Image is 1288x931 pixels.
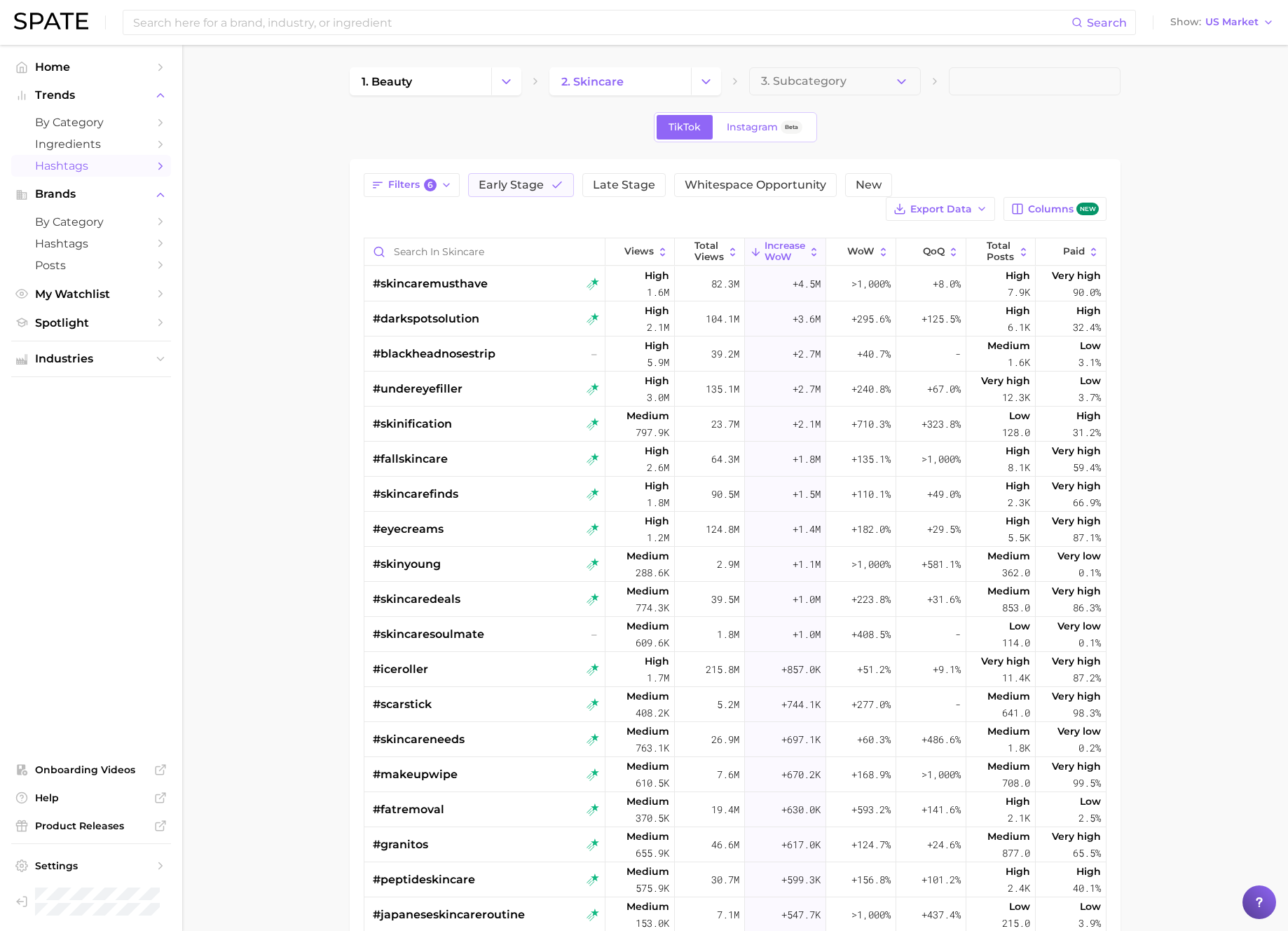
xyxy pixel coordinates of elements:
button: Views [605,238,676,266]
span: Medium [626,618,669,634]
span: +124.7% [851,836,891,853]
span: Medium [626,863,669,880]
span: +182.0% [851,521,891,538]
span: Medium [987,583,1030,599]
span: +223.8% [851,591,891,608]
span: +40.7% [857,346,891,362]
span: 39.5m [711,591,739,608]
span: High [1006,512,1030,529]
span: 5.2m [717,696,739,713]
span: Medium [987,828,1030,845]
span: +1.0m [793,626,821,643]
span: 2. skincare [561,75,624,88]
span: #undereyefiller [373,381,463,397]
span: Very high [1052,758,1101,775]
span: 1.7m [647,670,669,686]
button: #makeupwipetiktok rising starMedium610.5k7.6m+670.2k+168.9%>1,000%Medium708.0Very high99.5% [364,757,1106,792]
span: 1.8k [1008,740,1030,756]
img: tiktok rising star [587,488,599,501]
span: 7.9k [1008,284,1030,301]
span: 90.0% [1073,284,1101,301]
span: 0.1% [1078,634,1101,651]
a: Product Releases [11,815,171,836]
span: Medium [987,548,1030,564]
span: >1,000% [922,452,961,465]
span: +135.1% [851,451,891,468]
span: Filters [388,179,437,191]
span: 3.0m [647,389,669,406]
span: 3.1% [1078,354,1101,371]
span: Low [1009,618,1030,634]
span: #scarstick [373,696,432,713]
img: tiktok rising star [587,803,599,816]
span: Very high [1052,653,1101,670]
span: TikTok [669,121,701,133]
span: +9.1% [933,661,961,678]
span: 1. beauty [362,75,412,88]
span: Very high [981,372,1030,389]
span: 65.5% [1073,845,1101,862]
span: WoW [847,246,875,257]
span: Settings [35,859,147,872]
span: Paid [1063,246,1085,257]
span: +277.0% [851,696,891,713]
span: 104.1m [706,311,739,327]
span: 8.1k [1008,459,1030,476]
span: 87.2% [1073,670,1101,686]
span: #fatremoval [373,801,444,818]
input: Search in skincare [364,238,605,265]
span: 288.6k [636,564,669,581]
span: 763.1k [636,740,669,756]
span: High [645,653,669,670]
span: 19.4m [711,801,739,818]
button: Columnsnew [1003,197,1107,221]
span: Medium [626,828,669,845]
span: #skincarefinds [373,486,458,503]
button: #scarsticktiktok rising starMedium408.2k5.2m+744.1k+277.0%-Medium641.0Very high98.3% [364,687,1106,722]
span: +2.7m [793,381,821,397]
a: 1. beauty [350,67,491,95]
span: +617.0k [781,836,821,853]
span: 5.5k [1008,529,1030,546]
span: High [1006,442,1030,459]
span: 215.8m [706,661,739,678]
img: tiktok rising star [587,313,599,325]
span: +670.2k [781,766,821,783]
span: High [1006,793,1030,810]
span: 124.8m [706,521,739,538]
span: +51.2% [857,661,891,678]
span: 3.7% [1078,389,1101,406]
span: Ingredients [35,137,147,151]
span: 6.1k [1008,319,1030,336]
span: 12.3k [1002,389,1030,406]
span: 32.4% [1073,319,1101,336]
span: +8.0% [933,276,961,292]
span: +31.6% [927,591,961,608]
span: Medium [987,758,1030,775]
button: #darkspotsolutiontiktok rising starHigh2.1m104.1m+3.6m+295.6%+125.5%High6.1kHigh32.4% [364,301,1106,337]
span: Medium [626,758,669,775]
a: Home [11,56,171,78]
span: 98.3% [1073,705,1101,721]
span: High [645,267,669,284]
a: TikTok [657,115,713,140]
span: Spotlight [35,316,147,329]
span: 59.4% [1073,459,1101,476]
span: +486.6% [922,731,961,748]
span: Low [1009,407,1030,424]
span: 2.1m [647,319,669,336]
input: Search here for a brand, industry, or ingredient [132,11,1071,34]
span: High [1076,302,1101,319]
img: tiktok rising star [587,593,599,606]
button: #skinyoungtiktok rising starMedium288.6k2.9m+1.1m>1,000%+581.1%Medium362.0Very low0.1% [364,547,1106,582]
span: High [645,442,669,459]
span: - [955,346,961,362]
span: 2.6m [647,459,669,476]
span: +1.1m [793,556,821,573]
span: +581.1% [922,556,961,573]
span: Medium [987,688,1030,705]
span: Medium [626,583,669,599]
span: +60.3% [857,731,891,748]
span: Very high [1052,442,1101,459]
span: Very high [1052,688,1101,705]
